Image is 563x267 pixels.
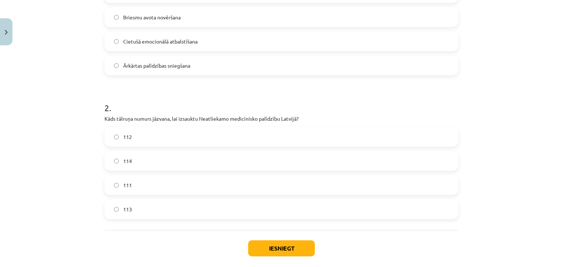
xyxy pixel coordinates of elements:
span: Ārkārtas palīdzības sniegšana [123,62,190,69]
span: Briesmu avota novēršana [123,14,181,21]
input: 111 [114,183,119,188]
input: 114 [114,159,119,163]
img: icon-close-lesson-0947bae3869378f0d4975bcd49f059093ad1ed9edebbc8119c70593378902aed.svg [5,30,8,35]
p: Kāds tālruņa numurs jāzvana, lai izsauktu Neatliekamo medicīnisko palīdzību Latvijā? [104,115,459,123]
span: Cietušā emocionālā atbalstīšana [123,38,198,45]
button: Iesniegt [248,240,315,256]
input: Ārkārtas palīdzības sniegšana [114,63,119,68]
input: 112 [114,135,119,139]
span: 111 [123,181,132,189]
input: Briesmu avota novēršana [114,15,119,20]
span: 113 [123,206,132,213]
input: Cietušā emocionālā atbalstīšana [114,39,119,44]
span: 112 [123,133,132,141]
span: 114 [123,157,132,165]
h1: 2 . [104,90,459,113]
input: 113 [114,207,119,212]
